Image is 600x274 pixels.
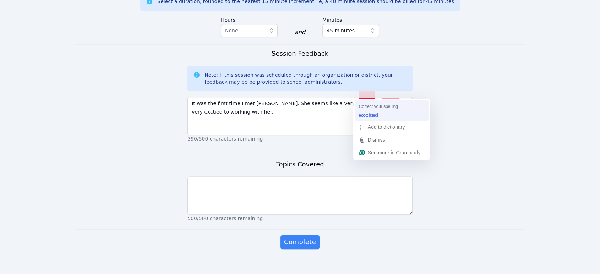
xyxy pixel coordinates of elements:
label: Hours [221,13,278,24]
label: Minutes [322,13,379,24]
span: None [225,28,238,33]
span: 45 minutes [327,26,355,35]
button: Complete [280,235,320,249]
textarea: To enrich screen reader interactions, please activate Accessibility in Grammarly extension settings [187,97,413,135]
h3: Topics Covered [276,159,324,169]
h3: Session Feedback [272,49,328,59]
div: Note: If this session was scheduled through an organization or district, your feedback may be be ... [204,71,407,86]
button: None [221,24,278,37]
button: 45 minutes [322,24,379,37]
div: and [295,28,305,37]
span: Complete [284,237,316,247]
p: 390/500 characters remaining [187,135,413,142]
p: 500/500 characters remaining [187,215,413,222]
